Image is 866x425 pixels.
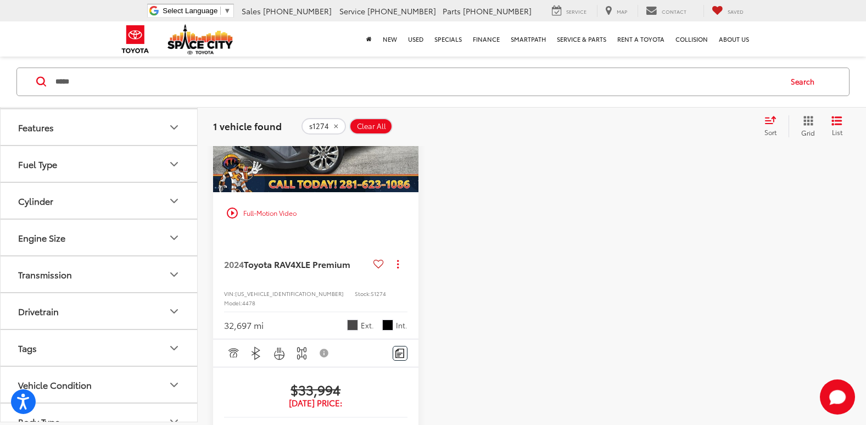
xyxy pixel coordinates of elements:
a: My Saved Vehicles [703,5,752,17]
img: Comments [395,349,404,358]
span: List [831,127,842,137]
a: SmartPath [505,21,551,57]
div: Fuel Type [167,157,181,170]
a: 2024Toyota RAV4XLE Premium [224,258,369,270]
div: Cylinder [167,194,181,207]
button: Actions [388,254,407,273]
div: Engine Size [18,232,65,243]
a: Service & Parts [551,21,612,57]
a: Service [544,5,595,17]
div: Drivetrain [18,306,59,316]
div: Fuel Type [18,159,57,169]
a: About Us [713,21,755,57]
span: Service [339,5,365,16]
span: Grid [801,128,815,137]
button: Engine SizeEngine Size [1,220,198,255]
a: Rent a Toyota [612,21,670,57]
button: Clear All [349,118,393,135]
span: Stock: [355,289,371,298]
span: Int. [396,320,407,331]
span: Ext. [361,320,374,331]
div: Drivetrain [167,304,181,317]
span: 4478 [242,299,255,307]
span: ▼ [224,7,231,15]
button: Toggle Chat Window [820,379,855,415]
div: Features [167,120,181,133]
button: FeaturesFeatures [1,109,198,145]
span: [PHONE_NUMBER] [263,5,332,16]
span: VIN: [224,289,235,298]
button: CylinderCylinder [1,183,198,219]
span: S1274 [371,289,386,298]
span: $33,994 [224,381,407,398]
span: [PHONE_NUMBER] [367,5,436,16]
a: Contact [638,5,695,17]
span: Parts [443,5,461,16]
a: New [377,21,403,57]
button: View Disclaimer [315,342,334,365]
span: Service [566,8,586,15]
img: Bluetooth® [249,346,263,360]
span: dropdown dots [397,260,399,269]
span: Toyota RAV4 [244,258,295,270]
span: XLE Premium [295,258,350,270]
a: Map [597,5,635,17]
button: Select sort value [759,115,789,137]
span: [PHONE_NUMBER] [463,5,532,16]
div: Transmission [18,269,72,279]
a: Select Language​ [163,7,231,15]
img: Toyota [115,21,156,57]
span: Black [382,320,393,331]
span: ​ [220,7,221,15]
button: Search [780,68,830,96]
span: Model: [224,299,242,307]
div: 32,697 mi [224,319,264,332]
span: 1 vehicle found [213,119,282,132]
input: Search by Make, Model, or Keyword [54,69,780,95]
button: DrivetrainDrivetrain [1,293,198,329]
span: Magnetic Gray Met. [347,320,358,331]
button: TransmissionTransmission [1,256,198,292]
div: Transmission [167,267,181,281]
button: Comments [393,346,407,361]
span: s1274 [309,122,329,131]
span: [DATE] Price: [224,398,407,409]
div: Vehicle Condition [18,379,92,390]
div: Engine Size [167,231,181,244]
button: Fuel TypeFuel Type [1,146,198,182]
span: Contact [662,8,686,15]
span: 2024 [224,258,244,270]
div: Features [18,122,54,132]
a: Collision [670,21,713,57]
div: Cylinder [18,195,53,206]
button: List View [823,115,851,137]
img: Heated Steering Wheel [272,346,286,360]
span: [US_VEHICLE_IDENTIFICATION_NUMBER] [235,289,344,298]
span: Sort [764,127,776,137]
span: Select Language [163,7,217,15]
img: Adaptive Cruise Control [226,346,240,360]
div: Vehicle Condition [167,378,181,391]
a: Used [403,21,429,57]
a: Finance [467,21,505,57]
span: Sales [242,5,261,16]
span: Map [617,8,627,15]
span: Clear All [357,122,386,131]
img: Space City Toyota [167,24,233,54]
span: Saved [728,8,744,15]
button: remove s1274 [301,118,346,135]
button: TagsTags [1,330,198,366]
svg: Start Chat [820,379,855,415]
button: Vehicle ConditionVehicle Condition [1,367,198,402]
button: Grid View [789,115,823,137]
img: 4WD/AWD [295,346,309,360]
div: Tags [167,341,181,354]
a: Home [361,21,377,57]
a: Specials [429,21,467,57]
div: Tags [18,343,37,353]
